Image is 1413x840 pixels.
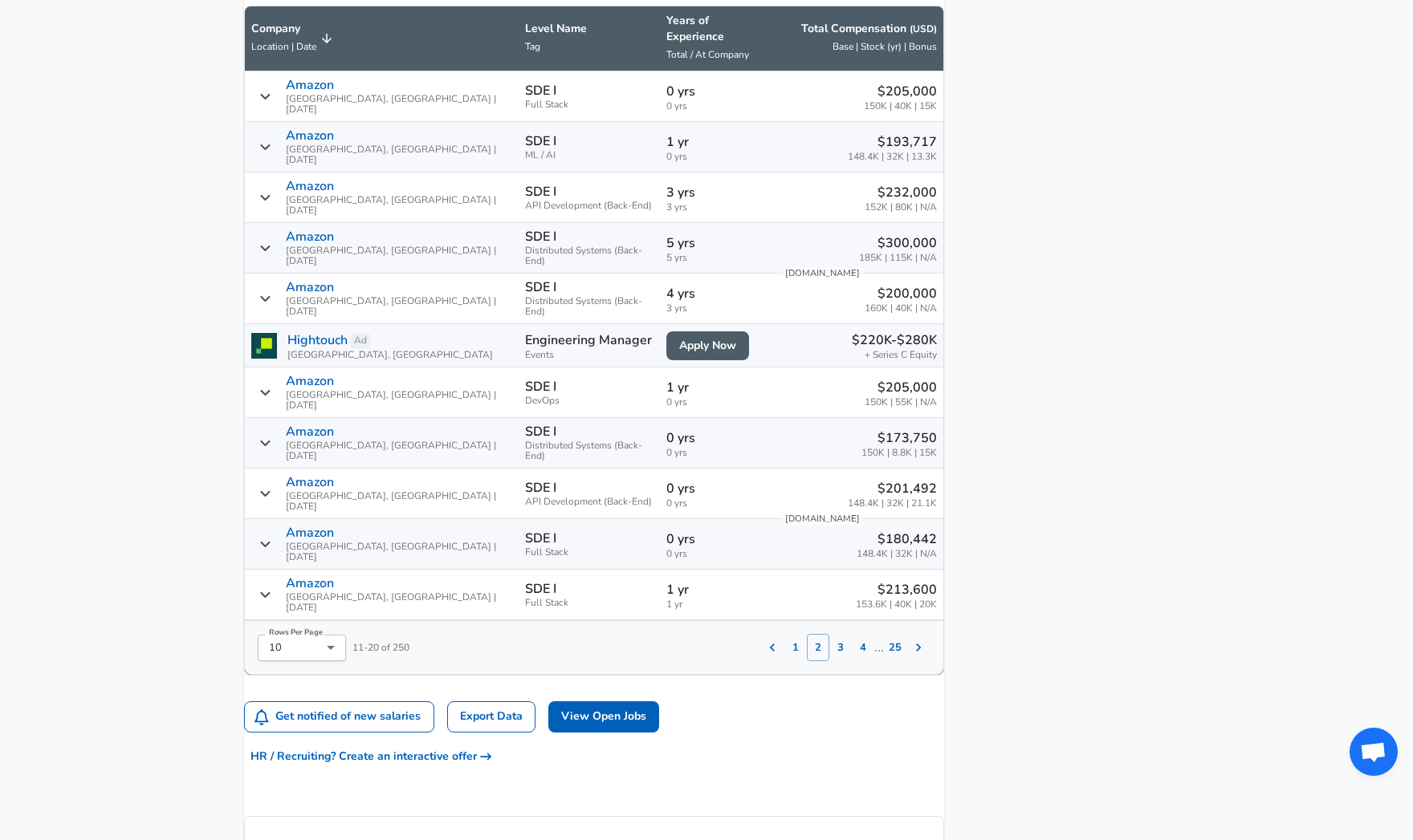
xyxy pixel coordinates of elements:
p: Amazon [286,179,334,193]
span: HR / Recruiting? Create an interactive offer [250,747,491,767]
span: API Development (Back-End) [525,497,654,507]
span: [GEOGRAPHIC_DATA], [GEOGRAPHIC_DATA] | [DATE] [286,542,512,562]
span: 3 yrs [666,303,768,314]
button: (USD) [910,22,937,36]
button: 25 [884,634,906,661]
p: 4 yrs [666,284,768,303]
p: $180,442 [857,530,937,549]
button: HR / Recruiting? Create an interactive offer [244,742,498,772]
img: hightouchlogo.png [251,333,277,359]
span: API Development (Back-End) [525,201,654,211]
span: 148.4K | 32K | 21.1K [848,498,937,509]
span: [GEOGRAPHIC_DATA], [GEOGRAPHIC_DATA] | [DATE] [286,440,512,461]
a: Export Data [447,701,535,732]
p: Amazon [286,229,334,244]
div: Open chat [1350,728,1398,776]
span: 150K | 40K | 15K [864,101,937,112]
span: CompanyLocation | Date [251,21,337,56]
span: 0 yrs [666,448,768,458]
p: Amazon [286,280,334,294]
p: SDE I [525,582,556,596]
p: $200,000 [865,284,937,303]
button: 1 [784,634,807,661]
span: 0 yrs [666,152,768,162]
p: 3 yrs [666,183,768,202]
div: 11 - 20 of 250 [245,621,409,661]
span: Location | Date [251,40,316,53]
p: SDE I [525,481,556,495]
p: SDE I [525,424,556,439]
p: SDE I [525,185,556,199]
span: 0 yrs [666,498,768,509]
span: 160K | 40K | N/A [865,303,937,314]
span: 148.4K | 32K | N/A [857,549,937,559]
p: $201,492 [848,479,937,498]
p: $213,600 [856,580,937,599]
p: SDE I [525,229,556,244]
span: + Series C Equity [865,350,937,360]
p: 1 yr [666,132,768,152]
p: Total Compensation [801,21,937,37]
span: 0 yrs [666,101,768,112]
p: Engineering Manager [525,331,654,350]
button: 3 [829,634,852,661]
p: SDE I [525,379,556,394]
p: Amazon [286,576,334,590]
p: Amazon [286,475,334,489]
p: ... [874,638,884,657]
span: 150K | 8.8K | 15K [861,448,937,458]
button: 4 [852,634,874,661]
a: Hightouch [287,331,348,350]
p: 1 yr [666,580,768,599]
span: 152K | 80K | N/A [865,202,937,213]
span: Full Stack [525,547,654,558]
button: Get notified of new salaries [245,702,434,732]
p: $300,000 [859,233,937,253]
p: Amazon [286,374,334,388]
span: [GEOGRAPHIC_DATA], [GEOGRAPHIC_DATA] | [DATE] [286,296,512,317]
span: Distributed Systems (Back-End) [525,246,654,266]
span: [GEOGRAPHIC_DATA], [GEOGRAPHIC_DATA] | [DATE] [286,246,512,266]
span: 153.6K | 40K | 20K [856,599,937,610]
span: [GEOGRAPHIC_DATA], [GEOGRAPHIC_DATA] | [DATE] [286,144,512,165]
p: 5 yrs [666,233,768,253]
p: $220K-$280K [852,331,937,350]
button: 2 [807,634,829,661]
p: 0 yrs [666,82,768,101]
span: 1 yr [666,599,768,610]
a: View Open Jobs [548,701,659,732]
p: Years of Experience [666,13,768,45]
span: Distributed Systems (Back-End) [525,440,654,461]
p: Amazon [286,424,334,439]
span: Base | Stock (yr) | Bonus [833,40,937,53]
span: ML / AI [525,150,654,160]
a: Ad [351,333,370,348]
p: $173,750 [861,428,937,448]
p: Amazon [286,526,334,540]
span: Full Stack [525,99,654,110]
p: 0 yrs [666,479,768,498]
span: 5 yrs [666,253,768,263]
span: Events [525,350,654,360]
span: 0 yrs [666,397,768,408]
span: Tag [525,40,540,53]
span: 148.4K | 32K | 13.3K [848,152,937,162]
p: SDE I [525,280,556,294]
p: Amazon [286,78,334,92]
p: SDE I [525,531,556,546]
span: 150K | 55K | N/A [865,397,937,408]
p: 1 yr [666,378,768,397]
div: 10 [258,635,346,661]
span: 3 yrs [666,202,768,213]
p: 0 yrs [666,530,768,549]
span: 185K | 115K | N/A [859,253,937,263]
span: 0 yrs [666,549,768,559]
span: Distributed Systems (Back-End) [525,296,654,317]
p: Level Name [525,21,654,37]
span: [GEOGRAPHIC_DATA], [GEOGRAPHIC_DATA] | [DATE] [286,592,512,613]
p: SDE I [525,83,556,98]
table: Salary Submissions [244,6,944,676]
p: Company [251,21,316,37]
a: Apply Now [666,331,749,361]
p: $232,000 [865,183,937,202]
